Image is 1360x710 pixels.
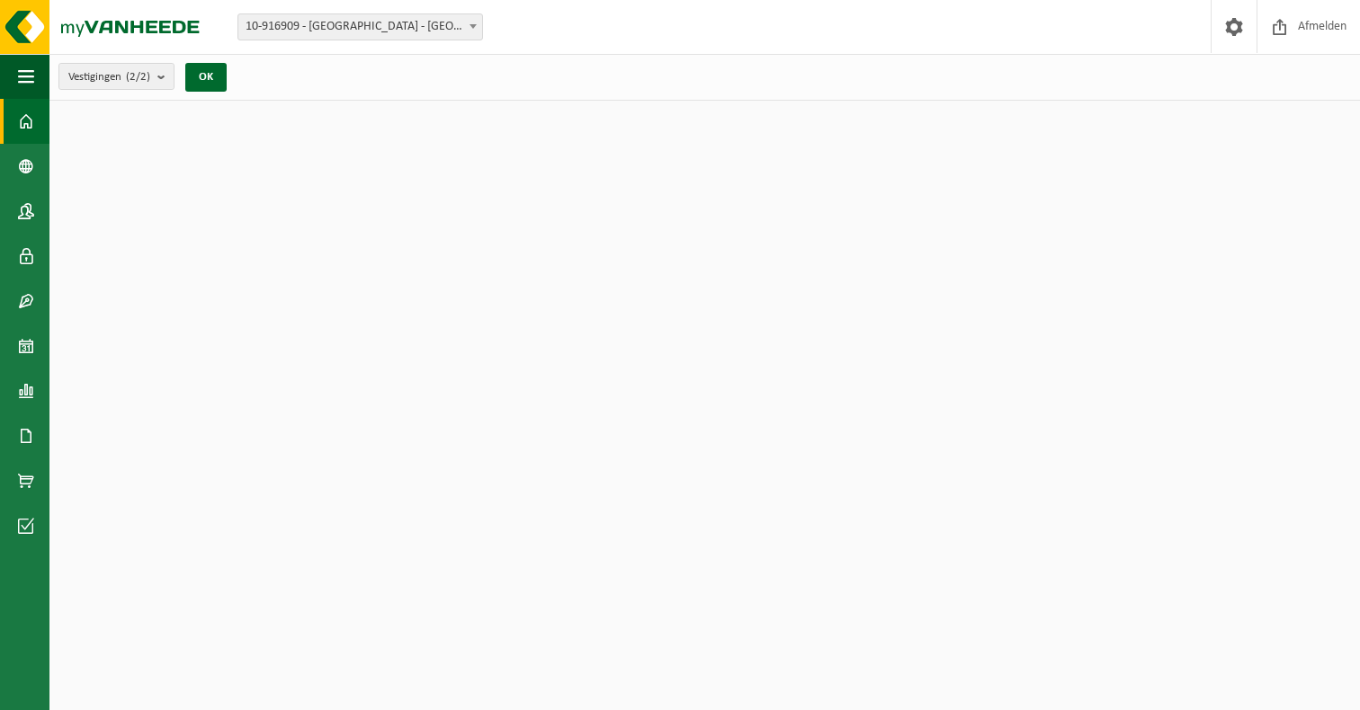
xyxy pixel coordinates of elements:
span: 10-916909 - KALANA - OOSTNIEUWKERKE [238,14,482,40]
button: Vestigingen(2/2) [58,63,174,90]
button: OK [185,63,227,92]
count: (2/2) [126,71,150,83]
span: Vestigingen [68,64,150,91]
span: 10-916909 - KALANA - OOSTNIEUWKERKE [237,13,483,40]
